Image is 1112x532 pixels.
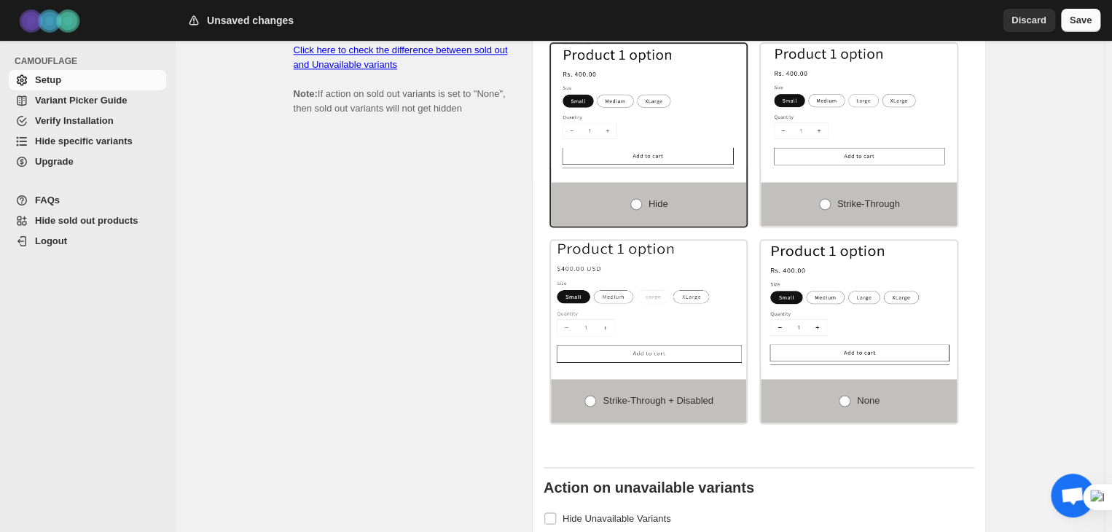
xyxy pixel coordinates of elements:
button: Save [1061,9,1100,32]
button: Discard [1003,9,1055,32]
img: Hide [551,44,747,168]
span: If action on sold out variants is set to "None", then sold out variants will not get hidden [294,44,508,114]
img: None [761,240,957,364]
span: Verify Installation [35,115,114,126]
div: Open chat [1051,474,1095,517]
span: Hide sold out products [35,215,138,226]
span: Strike-through + Disabled [603,395,713,406]
img: Strike-through + Disabled [551,240,747,364]
a: Click here to check the difference between sold out and Unavailable variants [294,44,508,70]
span: Hide [649,198,668,209]
span: Variant Picker Guide [35,95,127,106]
b: Action on unavailable variants [544,479,754,495]
a: FAQs [9,190,166,211]
a: Hide sold out products [9,211,166,231]
span: Discard [1011,13,1046,28]
a: Setup [9,70,166,90]
span: CAMOUFLAGE [15,55,168,67]
b: Note: [294,88,318,99]
span: None [857,395,880,406]
span: Strike-through [837,198,900,209]
a: Verify Installation [9,111,166,131]
span: Hide Unavailable Variants [563,512,671,523]
h2: Unsaved changes [207,13,294,28]
a: Hide specific variants [9,131,166,152]
span: Save [1070,13,1092,28]
img: Strike-through [761,44,957,168]
a: Logout [9,231,166,251]
span: Setup [35,74,61,85]
span: Hide specific variants [35,136,133,146]
span: Upgrade [35,156,74,167]
a: Upgrade [9,152,166,172]
span: Logout [35,235,67,246]
span: FAQs [35,195,60,206]
a: Variant Picker Guide [9,90,166,111]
